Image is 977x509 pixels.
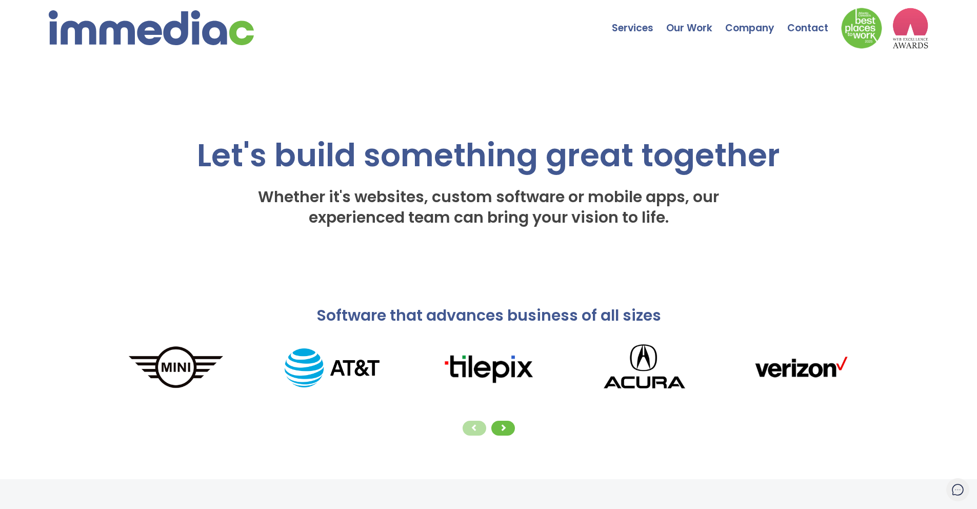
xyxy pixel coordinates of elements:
[612,3,666,38] a: Services
[666,3,725,38] a: Our Work
[316,304,661,326] span: Software that advances business of all sizes
[410,351,567,385] img: tilepixLogo.png
[98,344,254,391] img: MINI_logo.png
[49,10,254,45] img: immediac
[258,186,719,228] span: Whether it's websites, custom software or mobile apps, our experienced team can bring your vision...
[841,8,882,49] img: Down
[254,348,410,387] img: AT%26T_logo.png
[566,336,723,399] img: Acura_logo.png
[197,133,780,178] span: Let's build something great together
[892,8,928,49] img: logo2_wea_nobg.webp
[723,351,879,385] img: verizonLogo.png
[787,3,841,38] a: Contact
[725,3,787,38] a: Company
